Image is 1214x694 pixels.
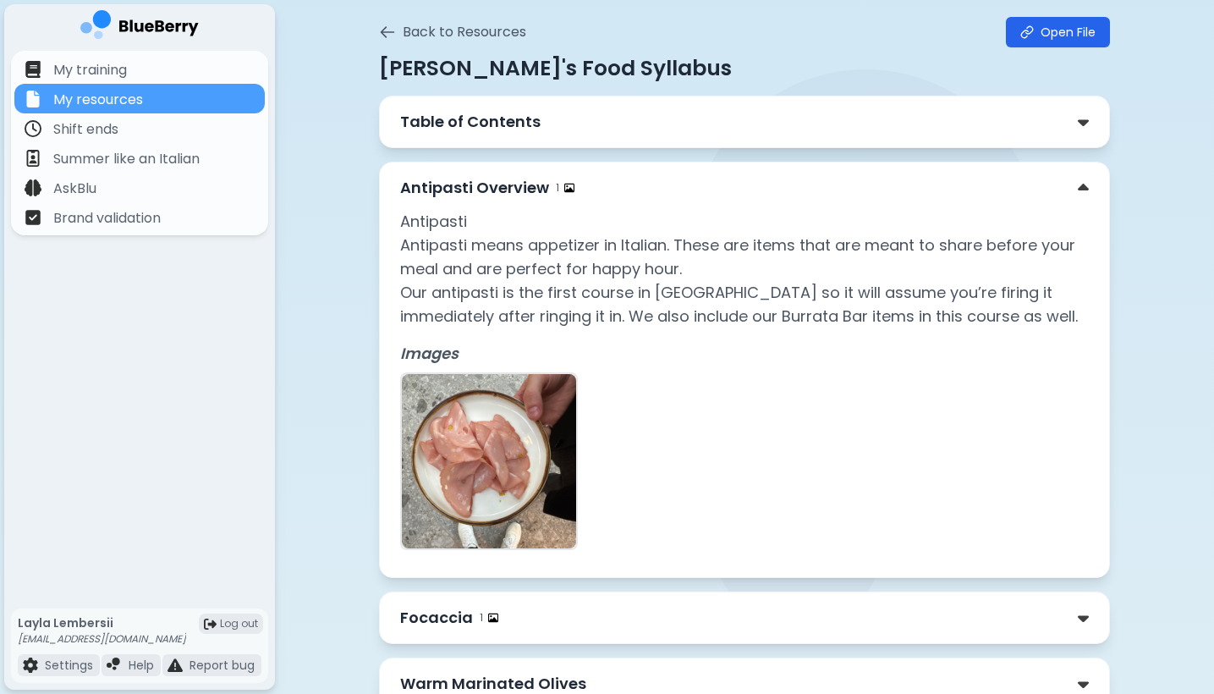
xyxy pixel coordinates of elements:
[53,149,200,169] p: Summer like an Italian
[107,658,122,673] img: file icon
[25,179,41,196] img: file icon
[1006,17,1110,47] a: Open File
[80,10,199,45] img: company logo
[204,618,217,631] img: logout
[25,61,41,78] img: file icon
[25,150,41,167] img: file icon
[53,119,118,140] p: Shift ends
[18,632,186,646] p: [EMAIL_ADDRESS][DOMAIN_NAME]
[25,120,41,137] img: file icon
[400,176,549,200] p: Antipasti Overview
[168,658,183,673] img: file icon
[190,658,255,673] p: Report bug
[53,90,143,110] p: My resources
[480,611,498,625] div: 1
[1078,675,1089,693] img: down chevron
[400,110,541,134] p: Table of Contents
[129,658,154,673] p: Help
[25,91,41,107] img: file icon
[564,183,574,193] img: image
[1078,179,1089,197] img: down chevron
[53,179,96,199] p: AskBlu
[379,54,1110,82] p: [PERSON_NAME]'s Food Syllabus
[400,342,1089,366] p: Images
[379,22,526,42] button: Back to Resources
[1078,113,1089,131] img: down chevron
[45,658,93,673] p: Settings
[53,208,161,229] p: Brand validation
[556,181,574,195] div: 1
[25,209,41,226] img: file icon
[488,613,498,623] img: image
[220,617,258,631] span: Log out
[400,606,473,630] p: Focaccia
[23,658,38,673] img: file icon
[53,60,127,80] p: My training
[400,210,1089,328] p: Antipasti Antipasti means appetizer in Italian. These are items that are meant to share before yo...
[18,615,186,631] p: Layla Lembersii
[1078,609,1089,627] img: down chevron
[402,374,576,548] img: Mortadella (with pistachios)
